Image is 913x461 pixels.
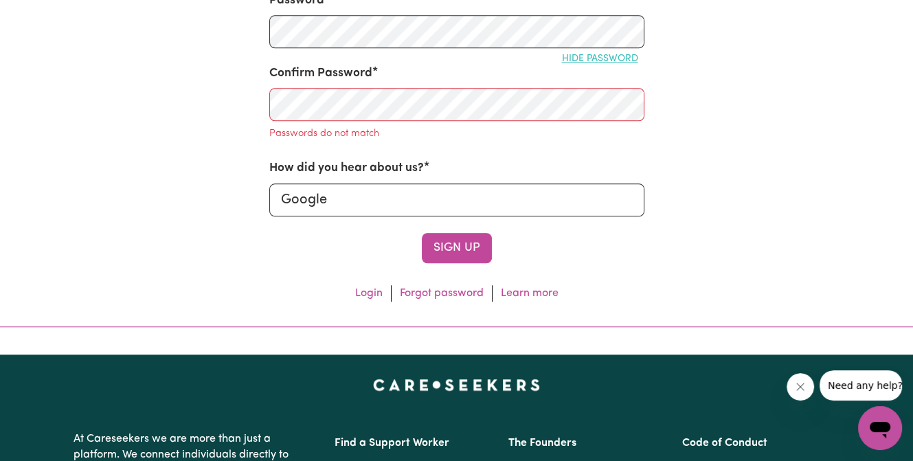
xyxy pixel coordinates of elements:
[269,183,644,216] input: e.g. Google
[787,373,814,401] iframe: Close message
[269,159,424,177] label: How did you hear about us?
[335,438,449,449] a: Find a Support Worker
[422,233,492,263] button: Sign Up
[400,288,484,299] a: Forgot password
[556,48,644,69] button: Hide password
[355,288,383,299] a: Login
[508,438,576,449] a: The Founders
[8,10,83,21] span: Need any help?
[820,370,902,401] iframe: Message from company
[373,379,540,390] a: Careseekers home page
[269,126,379,142] p: Passwords do not match
[501,288,559,299] a: Learn more
[682,438,767,449] a: Code of Conduct
[269,65,372,82] label: Confirm Password
[562,54,638,64] span: Hide password
[858,406,902,450] iframe: Button to launch messaging window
